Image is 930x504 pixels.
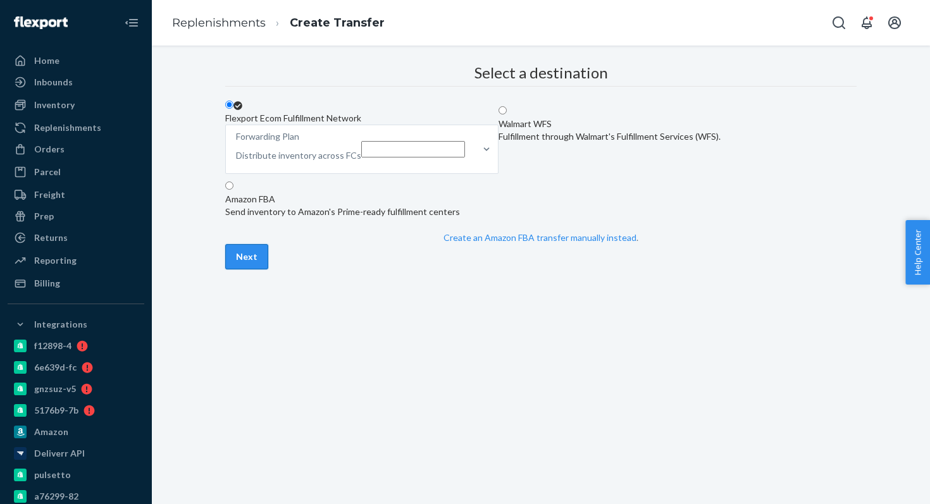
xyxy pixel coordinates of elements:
a: Parcel [8,162,144,182]
div: Inventory [34,99,75,111]
button: Integrations [8,314,144,335]
a: pulsetto [8,465,144,485]
a: Inventory [8,95,144,115]
div: Flexport Ecom Fulfillment Network [225,112,499,125]
a: Deliverr API [8,443,144,464]
p: Forwarding Plan [236,130,361,143]
div: Freight [34,188,65,201]
a: Reporting [8,250,144,271]
div: Fulfillment through Walmart's Fulfillment Services (WFS). [499,130,721,143]
p: Distribute inventory across FCs [236,149,361,162]
div: Send inventory to Amazon's Prime-ready fulfillment centers [225,206,460,218]
div: Amazon [34,426,68,438]
button: Open account menu [882,10,907,35]
div: pulsetto [34,469,71,481]
div: a76299-82 [34,490,78,503]
a: Home [8,51,144,71]
div: f12898-4 [34,340,71,352]
div: Home [34,54,59,67]
div: Billing [34,277,60,290]
ol: breadcrumbs [162,4,395,42]
div: Returns [34,231,68,244]
a: Returns [8,228,144,248]
a: 5176b9-7b [8,400,144,421]
input: Flexport Ecom Fulfillment NetworkForwarding PlanDistribute inventory across FCs [225,101,233,109]
button: Open notifications [854,10,879,35]
div: gnzsuz-v5 [34,383,76,395]
div: Walmart WFS [499,118,721,130]
button: Open Search Box [826,10,852,35]
a: Inbounds [8,72,144,92]
a: 6e639d-fc [8,357,144,378]
div: 5176b9-7b [34,404,78,417]
a: Billing [8,273,144,293]
div: 6e639d-fc [34,361,77,374]
div: Orders [34,143,65,156]
div: Deliverr API [34,447,85,460]
a: Prep [8,206,144,226]
a: Replenishments [8,118,144,138]
div: Amazon FBA [225,193,460,206]
img: Flexport logo [14,16,68,29]
a: Create Transfer [290,16,385,30]
button: Next [225,244,268,269]
div: Inbounds [34,76,73,89]
div: Integrations [34,318,87,331]
input: Walmart WFSFulfillment through Walmart's Fulfillment Services (WFS). [499,106,507,114]
button: Close Navigation [119,10,144,35]
div: Reporting [34,254,77,267]
h3: Select a destination [474,65,608,81]
a: Replenishments [172,16,266,30]
a: f12898-4 [8,336,144,356]
button: Help Center [905,220,930,285]
a: Create an Amazon FBA transfer manually instead [443,232,636,243]
div: . [443,231,638,244]
div: Prep [34,210,54,223]
input: Forwarding PlanDistribute inventory across FCs [361,141,465,157]
a: Amazon [8,422,144,442]
div: Replenishments [34,121,101,134]
a: Freight [8,185,144,205]
a: Orders [8,139,144,159]
div: Parcel [34,166,61,178]
a: gnzsuz-v5 [8,379,144,399]
input: Amazon FBASend inventory to Amazon's Prime-ready fulfillment centers [225,181,233,190]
